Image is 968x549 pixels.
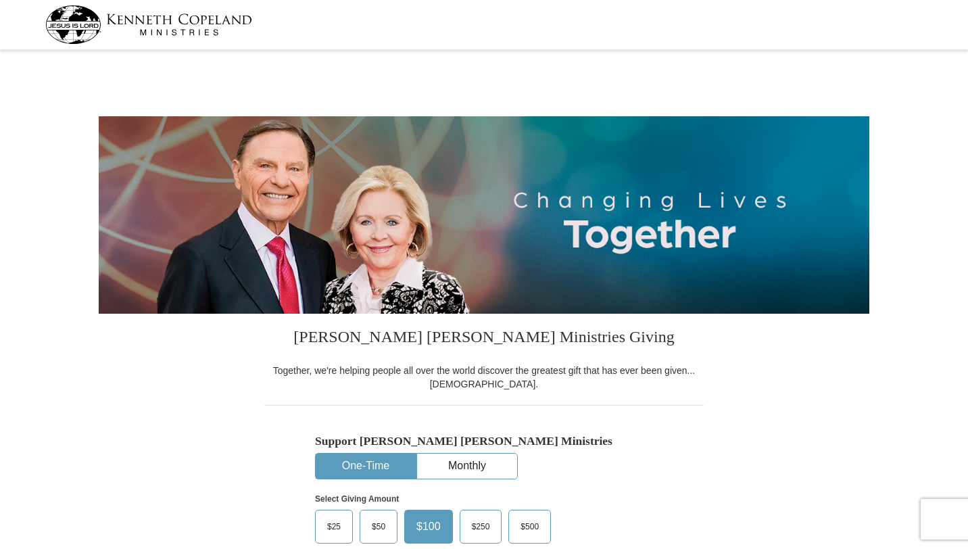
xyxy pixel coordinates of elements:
[320,517,347,537] span: $25
[365,517,392,537] span: $50
[465,517,497,537] span: $250
[417,454,517,479] button: Monthly
[45,5,252,44] img: kcm-header-logo.svg
[514,517,546,537] span: $500
[410,517,447,537] span: $100
[315,494,399,504] strong: Select Giving Amount
[264,314,704,364] h3: [PERSON_NAME] [PERSON_NAME] Ministries Giving
[315,434,653,448] h5: Support [PERSON_NAME] [PERSON_NAME] Ministries
[316,454,416,479] button: One-Time
[264,364,704,391] div: Together, we're helping people all over the world discover the greatest gift that has ever been g...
